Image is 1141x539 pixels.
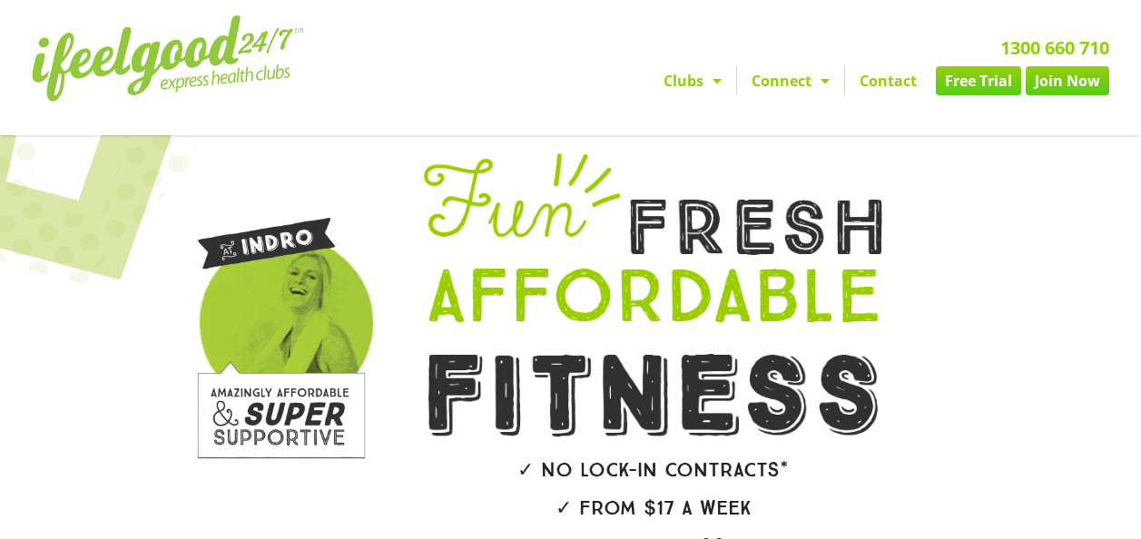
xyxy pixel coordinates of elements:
a: Join Now [1026,66,1109,95]
h2: ✓ No lock-in contracts* [373,460,934,480]
a: Connect [737,66,844,95]
a: 1300 660 710 [1000,35,1109,60]
nav: Menu [415,66,1109,95]
a: Free Trial [936,66,1021,95]
a: Clubs [649,66,736,95]
a: Contact [845,66,931,95]
h2: ✓ From $17 a week [373,498,934,518]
